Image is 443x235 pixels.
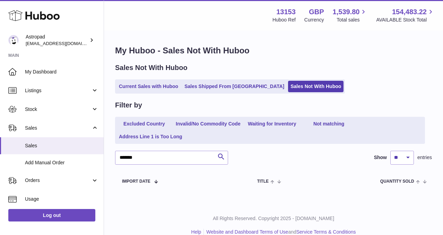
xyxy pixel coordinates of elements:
[304,17,324,23] div: Currency
[25,106,91,113] span: Stock
[309,7,324,17] strong: GBP
[333,7,368,23] a: 1,539.80 Total sales
[8,209,95,221] a: Log out
[244,118,300,130] a: Waiting for Inventory
[392,7,427,17] span: 154,483.22
[333,7,360,17] span: 1,539.80
[288,81,344,92] a: Sales Not With Huboo
[380,179,414,184] span: Quantity Sold
[122,179,150,184] span: Import date
[417,154,432,161] span: entries
[337,17,367,23] span: Total sales
[376,17,435,23] span: AVAILABLE Stock Total
[116,81,181,92] a: Current Sales with Huboo
[25,159,98,166] span: Add Manual Order
[301,118,357,130] a: Not matching
[272,17,296,23] div: Huboo Ref
[276,7,296,17] strong: 13153
[25,142,98,149] span: Sales
[110,215,437,222] p: All Rights Reserved. Copyright 2025 - [DOMAIN_NAME]
[115,101,142,110] h2: Filter by
[257,179,269,184] span: Title
[115,63,188,72] h2: Sales Not With Huboo
[376,7,435,23] a: 154,483.22 AVAILABLE Stock Total
[173,118,243,130] a: Invalid/No Commodity Code
[296,229,356,235] a: Service Terms & Conditions
[25,87,91,94] span: Listings
[25,125,91,131] span: Sales
[115,45,432,56] h1: My Huboo - Sales Not With Huboo
[182,81,287,92] a: Sales Shipped From [GEOGRAPHIC_DATA]
[26,41,102,46] span: [EMAIL_ADDRESS][DOMAIN_NAME]
[116,118,172,130] a: Excluded Country
[25,69,98,75] span: My Dashboard
[26,34,88,47] div: Astropad
[374,154,387,161] label: Show
[25,177,91,184] span: Orders
[191,229,201,235] a: Help
[8,35,19,45] img: matt@astropad.com
[25,196,98,202] span: Usage
[116,131,185,142] a: Address Line 1 is Too Long
[206,229,288,235] a: Website and Dashboard Terms of Use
